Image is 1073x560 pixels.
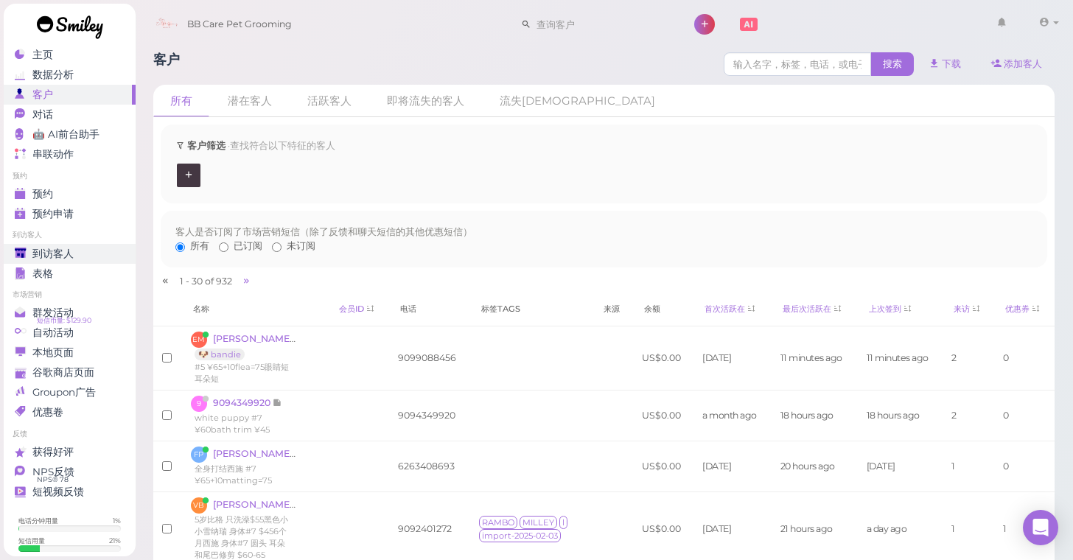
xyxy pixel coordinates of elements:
[219,242,228,252] input: 已订阅
[37,474,69,486] span: NPS® 78
[780,351,842,365] span: 11 minutes ago
[295,499,304,510] span: 记录
[871,52,914,76] span: 搜索
[943,441,994,491] td: 1
[994,292,1055,326] th: 优惠券
[724,52,871,76] input: 输入名字，标签，电话，或电子邮箱
[175,242,185,252] input: 所有
[4,184,136,204] a: 预约
[191,448,304,459] a: FP [PERSON_NAME]
[32,486,84,498] span: 短视频反馈
[370,85,481,116] a: 即将流失的客人
[195,413,270,435] span: white puppy #7 ¥60bath trim ¥45
[32,128,99,141] span: 🤖 AI前台助手
[272,239,315,253] label: 未订阅
[191,333,304,360] a: EM [PERSON_NAME] 🐶 bandie
[211,85,289,116] a: 潜在客人
[191,396,207,412] span: 9
[228,140,335,151] span: · 查找符合以下特征的客人
[213,448,296,459] span: [PERSON_NAME]
[633,326,693,390] td: US$0.00
[389,326,470,390] td: 9099088456
[633,441,693,491] td: US$0.00
[389,292,470,326] th: 电话
[470,292,593,326] th: 标签Tags
[295,333,304,344] span: 记录
[192,276,205,287] span: 30
[153,85,209,117] a: 所有
[32,346,74,359] span: 本地页面
[389,441,470,491] td: 6263408693
[4,65,136,85] a: 数据分析
[979,52,1055,76] a: 添加客人
[4,442,136,462] a: 获得好评
[4,402,136,422] a: 优惠卷
[389,390,470,441] td: 9094349920
[195,362,289,384] span: #5 ¥65+10flea=75眼睛短 耳朵短
[191,497,207,514] span: VB
[1023,510,1058,545] div: Open Intercom Messenger
[205,276,214,287] span: of
[858,292,943,326] th: 上次签到
[559,516,567,529] span: l
[479,516,517,529] span: RAMBO
[175,239,209,253] label: 所有
[4,204,136,224] a: 预约申请
[702,460,731,473] span: [DATE]
[780,409,833,422] span: 18 hours ago
[175,226,472,237] span: 客人是否订阅了市场营销短信（除了反馈和聊天短信的其他优惠短信）
[4,105,136,125] a: 对话
[483,85,672,116] a: 流失[DEMOGRAPHIC_DATA]
[32,148,74,161] span: 串联动作
[32,49,53,61] span: 主页
[175,139,226,153] label: 客户筛选
[4,363,136,382] a: 谷歌商店页面
[693,292,771,326] th: 首次活跃在
[994,390,1055,441] td: 0
[195,349,245,360] a: 🐶 bandie
[32,248,74,260] span: 到访客人
[195,514,288,560] span: 5岁比格 只洗澡$55黑色小小雪纳瑞 身体#7 $456个月西施 身体#7 圆头 耳朵和尾巴修剪 $60-65
[32,69,74,81] span: 数据分析
[943,326,994,390] td: 2
[4,264,136,284] a: 表格
[702,351,731,365] span: [DATE]
[994,441,1055,491] td: 0
[4,85,136,105] a: 客户
[187,4,292,45] span: BB Care Pet Grooming
[182,292,304,326] th: 名称
[702,409,757,422] span: a month ago
[273,397,282,408] span: 记录
[195,463,272,486] span: 全身打结西施 #7 ¥65+10matting=75
[32,88,53,101] span: 客户
[479,529,561,542] span: import-2025-02-03
[4,230,136,240] li: 到访客人
[272,242,282,252] input: 未订阅
[4,45,136,65] a: 主页
[191,397,282,408] a: 9 9094349920
[32,366,94,379] span: 谷歌商店页面
[219,239,262,253] label: 已订阅
[216,276,232,287] span: 932
[4,303,136,323] a: 群发活动 短信币量: $129.90
[191,447,207,463] span: FP
[4,144,136,164] a: 串联动作
[4,429,136,439] li: 反馈
[290,85,368,116] a: 活跃客人
[153,52,180,77] h1: 客户
[32,267,53,280] span: 表格
[994,326,1055,390] td: 0
[32,326,74,339] span: 自动活动
[295,448,304,459] span: 记录
[780,522,833,536] span: 21 hours ago
[32,307,74,319] span: 群发活动
[109,536,121,545] div: 21 %
[4,462,136,482] a: NPS反馈 NPS® 78
[867,351,929,365] span: 11 minutes ago
[633,390,693,441] td: US$0.00
[32,208,74,220] span: 预约申请
[867,460,895,473] span: [DATE]
[4,323,136,343] a: 自动活动
[4,343,136,363] a: 本地页面
[4,482,136,502] a: 短视频反馈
